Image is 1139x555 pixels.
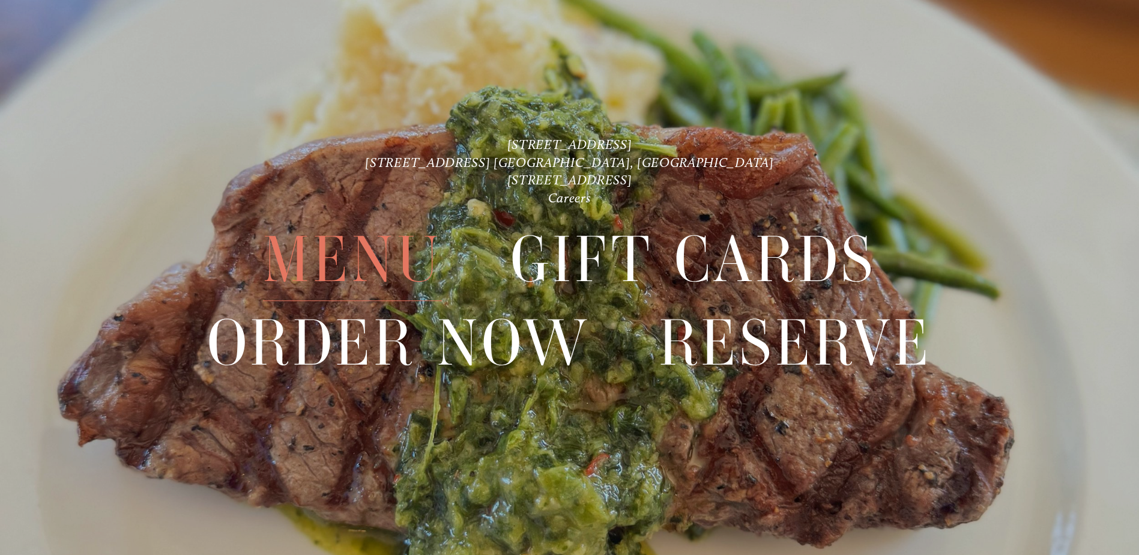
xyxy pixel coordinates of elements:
[507,172,632,188] a: [STREET_ADDRESS]
[659,302,932,384] a: Reserve
[510,219,876,300] a: Gift Cards
[507,136,632,153] a: [STREET_ADDRESS]
[365,154,773,171] a: [STREET_ADDRESS] [GEOGRAPHIC_DATA], [GEOGRAPHIC_DATA]
[548,190,591,206] a: Careers
[263,219,442,300] a: Menu
[263,219,442,301] span: Menu
[510,219,876,301] span: Gift Cards
[207,302,590,384] a: Order Now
